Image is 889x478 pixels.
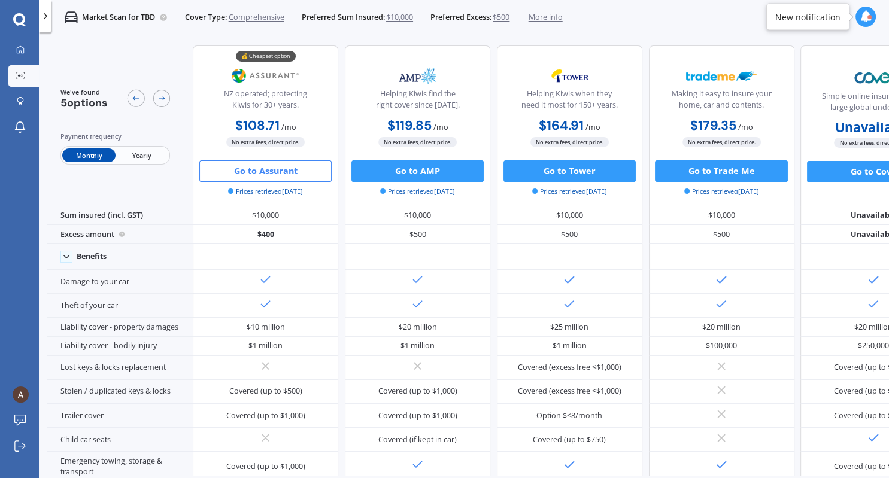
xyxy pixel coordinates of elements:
span: Prices retrieved [DATE] [532,187,607,196]
span: We've found [60,87,108,97]
button: Go to Trade Me [655,160,787,182]
span: No extra fees, direct price. [530,137,609,147]
div: $10 million [247,322,285,333]
div: Covered (up to $1,000) [226,410,305,421]
div: Liability cover - property damages [47,318,193,337]
span: / mo [281,122,296,132]
div: Covered (up to $750) [533,434,606,445]
div: Excess amount [47,225,193,244]
div: Option $<8/month [536,410,602,421]
div: Covered (up to $500) [229,386,302,397]
span: Preferred Excess: [430,12,491,23]
div: $250,000 [858,340,889,351]
span: No extra fees, direct price. [226,137,305,147]
span: Monthly [62,148,115,162]
span: / mo [738,122,753,132]
div: Theft of your car [47,294,193,318]
div: $10,000 [497,206,642,226]
span: Preferred Sum Insured: [301,12,384,23]
span: Cover Type: [185,12,227,23]
div: $400 [193,225,338,244]
b: $164.91 [539,117,584,134]
div: $500 [497,225,642,244]
b: $119.85 [387,117,431,134]
div: Payment frequency [60,131,171,142]
div: Helping Kiwis when they need it most for 150+ years. [506,89,633,115]
div: Child car seats [47,428,193,452]
span: More info [529,12,563,23]
div: Damage to your car [47,270,193,294]
div: 💰 Cheapest option [236,51,296,62]
b: $108.71 [235,117,280,134]
span: Prices retrieved [DATE] [684,187,759,196]
div: Sum insured (incl. GST) [47,206,193,226]
span: No extra fees, direct price. [682,137,761,147]
img: Trademe.webp [686,62,757,89]
p: Market Scan for TBD [82,12,155,23]
div: Helping Kiwis find the right cover since [DATE]. [354,89,481,115]
div: Stolen / duplicated keys & locks [47,380,193,404]
div: Benefits [77,252,107,261]
div: New notification [775,11,841,23]
img: Assurant.png [230,62,301,89]
div: Liability cover - bodily injury [47,337,193,356]
span: / mo [433,122,448,132]
img: ACg8ocI6WjY5uTeS8DIq5_yS9hO9UNUl-MEKZlcLLggeh_Ba-21DQg=s96-c [13,386,29,403]
div: $20 million [702,322,741,333]
div: $1 million [248,340,283,351]
span: $500 [493,12,509,23]
div: $1 million [553,340,587,351]
div: Covered (up to $1,000) [226,461,305,472]
div: $100,000 [706,340,737,351]
button: Go to Tower [503,160,636,182]
div: Covered (if kept in car) [378,434,457,445]
div: Making it easy to insure your home, car and contents. [658,89,785,115]
b: $179.35 [690,117,736,134]
span: Prices retrieved [DATE] [380,187,455,196]
div: $10,000 [649,206,794,226]
div: NZ operated; protecting Kiwis for 30+ years. [202,89,329,115]
span: No extra fees, direct price. [378,137,457,147]
div: $1 million [400,340,435,351]
div: Trailer cover [47,404,193,428]
img: AMP.webp [382,62,453,89]
span: $10,000 [386,12,413,23]
div: Covered (excess free <$1,000) [518,386,621,397]
div: Lost keys & locks replacement [47,356,193,380]
div: Covered (excess free <$1,000) [518,362,621,373]
span: Comprehensive [229,12,284,23]
div: $25 million [550,322,588,333]
img: Tower.webp [534,62,605,89]
div: Covered (up to $1,000) [378,410,457,421]
span: Prices retrieved [DATE] [228,187,303,196]
div: $500 [345,225,490,244]
img: car.f15378c7a67c060ca3f3.svg [65,11,78,24]
span: 5 options [60,96,108,110]
div: $20 million [398,322,436,333]
span: Yearly [116,148,168,162]
div: Covered (up to $1,000) [378,386,457,397]
div: $10,000 [193,206,338,226]
button: Go to Assurant [199,160,332,182]
div: $10,000 [345,206,490,226]
button: Go to AMP [351,160,484,182]
span: / mo [585,122,600,132]
div: $500 [649,225,794,244]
